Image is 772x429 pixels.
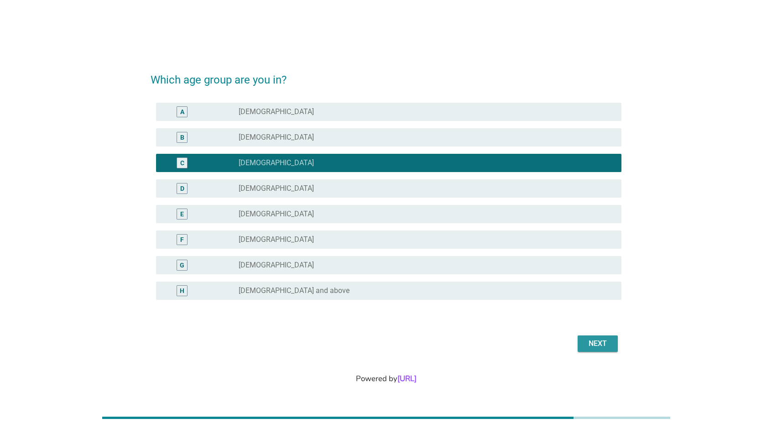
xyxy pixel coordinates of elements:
a: [URL] [397,373,417,384]
label: [DEMOGRAPHIC_DATA] [239,133,314,142]
label: [DEMOGRAPHIC_DATA] [239,158,314,167]
div: H [180,286,184,296]
div: Powered by [11,373,761,384]
label: [DEMOGRAPHIC_DATA] [239,261,314,270]
div: C [180,158,184,168]
div: E [180,209,184,219]
div: D [180,184,184,194]
label: [DEMOGRAPHIC_DATA] [239,184,314,193]
label: [DEMOGRAPHIC_DATA] [239,235,314,244]
h2: Which age group are you in? [151,63,621,88]
label: [DEMOGRAPHIC_DATA] [239,209,314,219]
div: Next [585,338,610,349]
div: A [180,107,184,117]
label: [DEMOGRAPHIC_DATA] and above [239,286,349,295]
div: B [180,133,184,142]
label: [DEMOGRAPHIC_DATA] [239,107,314,116]
div: G [180,261,184,270]
button: Next [578,335,618,352]
div: F [180,235,184,245]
